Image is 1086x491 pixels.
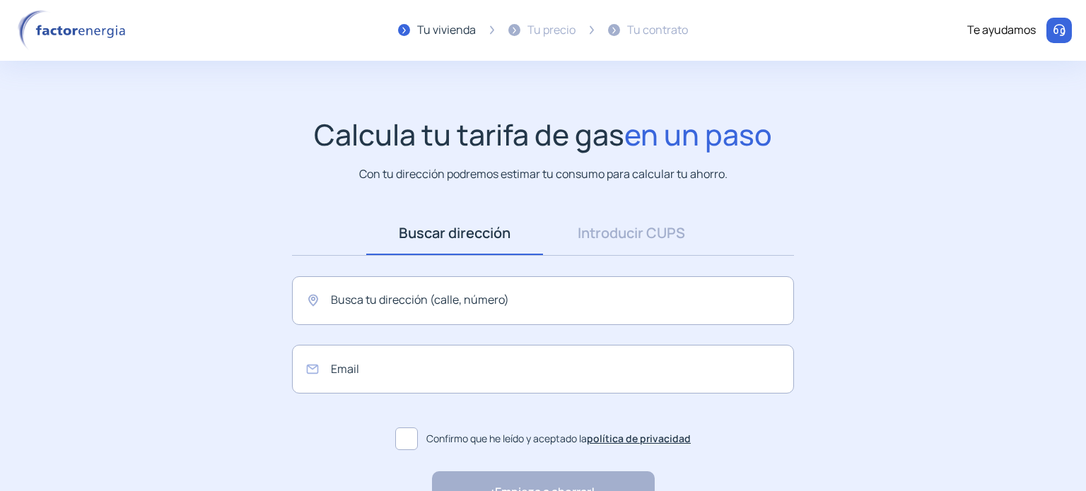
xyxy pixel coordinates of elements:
[627,21,688,40] div: Tu contrato
[543,211,720,255] a: Introducir CUPS
[587,432,691,445] a: política de privacidad
[1052,23,1066,37] img: llamar
[366,211,543,255] a: Buscar dirección
[426,431,691,446] span: Confirmo que he leído y aceptado la
[314,117,772,152] h1: Calcula tu tarifa de gas
[417,21,476,40] div: Tu vivienda
[359,165,728,183] p: Con tu dirección podremos estimar tu consumo para calcular tu ahorro.
[624,114,772,154] span: en un paso
[967,21,1036,40] div: Te ayudamos
[527,21,576,40] div: Tu precio
[14,10,134,51] img: logo factor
